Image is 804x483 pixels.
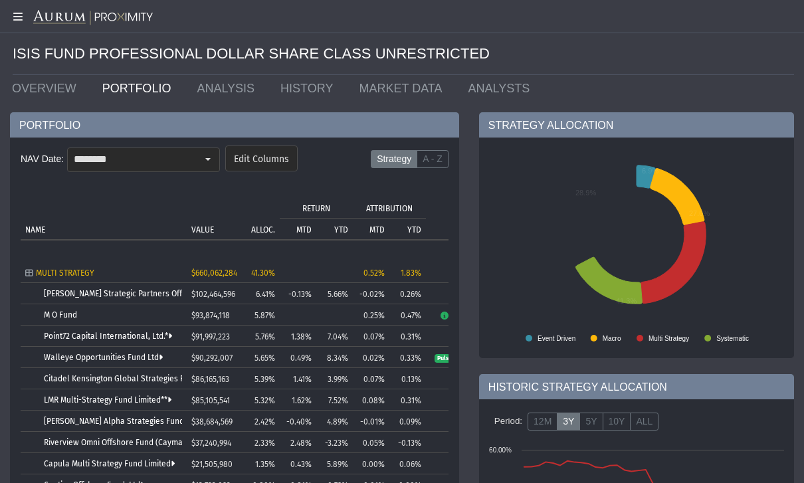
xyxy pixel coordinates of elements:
span: $86,165,163 [191,375,229,384]
span: $102,464,596 [191,290,235,299]
label: A - Z [417,150,449,169]
td: 7.04% [316,326,353,347]
span: $660,062,284 [191,268,237,278]
td: 0.33% [389,347,426,368]
td: Column [426,197,462,239]
td: -0.13% [280,283,316,304]
td: 1.62% [280,389,316,411]
a: M O Fund [44,310,77,320]
text: Event Driven [538,335,575,342]
span: 2.42% [254,417,275,427]
td: 8.34% [316,347,353,368]
label: 5Y [579,413,603,431]
p: NAME [25,225,45,235]
span: 5.65% [254,353,275,363]
text: 27.0% [689,209,710,217]
td: 5.66% [316,283,353,304]
a: MARKET DATA [349,75,458,102]
div: Select [197,148,219,171]
td: 0.00% [353,453,389,474]
a: ANALYSIS [187,75,270,102]
span: $37,240,994 [191,438,231,448]
p: MTD [296,225,312,235]
td: 0.31% [389,389,426,411]
div: NAV Date: [21,147,67,171]
a: [PERSON_NAME] Strategic Partners Offshore Fund, Ltd. [44,289,245,298]
a: LMR Multi-Strategy Fund Limited** [44,395,171,405]
td: 0.07% [353,326,389,347]
p: YTD [334,225,348,235]
label: Strategy [371,150,417,169]
td: 5.89% [316,453,353,474]
td: -0.13% [389,432,426,453]
p: YTD [407,225,421,235]
span: $38,684,569 [191,417,233,427]
a: Riverview Omni Offshore Fund (Cayman) Ltd. [44,438,209,447]
td: Column ALLOC. [237,197,280,239]
span: $21,505,980 [191,460,233,469]
td: 0.13% [389,368,426,389]
td: Column MTD [280,218,316,239]
a: ANALYSTS [458,75,546,102]
label: 10Y [603,413,631,431]
text: 28.9% [575,189,596,197]
div: 1.83% [394,268,421,278]
span: 5.87% [254,311,275,320]
td: Column YTD [316,218,353,239]
td: 0.47% [389,304,426,326]
p: ATTRIBUTION [366,204,413,213]
td: 0.25% [353,304,389,326]
img: Aurum-Proximity%20white.svg [33,10,153,26]
label: ALL [630,413,658,431]
a: [PERSON_NAME] Alpha Strategies Fund Limited [44,417,217,426]
span: 5.39% [254,375,275,384]
a: OVERVIEW [2,75,92,102]
td: 0.43% [280,453,316,474]
td: 2.48% [280,432,316,453]
text: Macro [603,335,621,342]
text: Multi Strategy [649,335,689,342]
td: 0.09% [389,411,426,432]
a: HISTORY [270,75,349,102]
span: $90,292,007 [191,353,233,363]
a: Pulse [435,353,454,362]
span: 5.32% [254,396,275,405]
text: 41.3% [616,297,637,305]
td: 7.52% [316,389,353,411]
span: 6.41% [256,290,275,299]
td: 0.05% [353,432,389,453]
span: MULTI STRATEGY [36,268,94,278]
td: 0.49% [280,347,316,368]
p: ALLOC. [251,225,275,235]
p: RETURN [302,204,330,213]
td: -0.40% [280,411,316,432]
p: VALUE [191,225,214,235]
text: 60.00% [489,446,512,454]
td: 3.99% [316,368,353,389]
td: 0.06% [389,453,426,474]
td: 0.31% [389,326,426,347]
td: -0.02% [353,283,389,304]
td: 1.38% [280,326,316,347]
span: $85,105,541 [191,396,230,405]
td: Column MTD [353,218,389,239]
div: HISTORIC STRATEGY ALLOCATION [479,374,794,399]
div: 0.52% [357,268,385,278]
span: 5.76% [255,332,275,341]
a: Capula Multi Strategy Fund Limited [44,459,175,468]
a: PORTFOLIO [92,75,187,102]
td: 4.89% [316,411,353,432]
a: Point72 Capital International, Ltd.* [44,332,172,341]
td: 0.02% [353,347,389,368]
td: -0.01% [353,411,389,432]
a: Walleye Opportunities Fund Ltd [44,353,163,362]
dx-button: Edit Columns [225,145,298,171]
td: Column NAME [21,197,187,239]
span: Pulse [435,354,454,363]
text: Systematic [716,335,749,342]
td: 0.26% [389,283,426,304]
div: ISIS FUND PROFESSIONAL DOLLAR SHARE CLASS UNRESTRICTED [13,33,794,75]
p: MTD [369,225,385,235]
div: Period: [489,410,528,433]
td: Column YTD [389,218,426,239]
